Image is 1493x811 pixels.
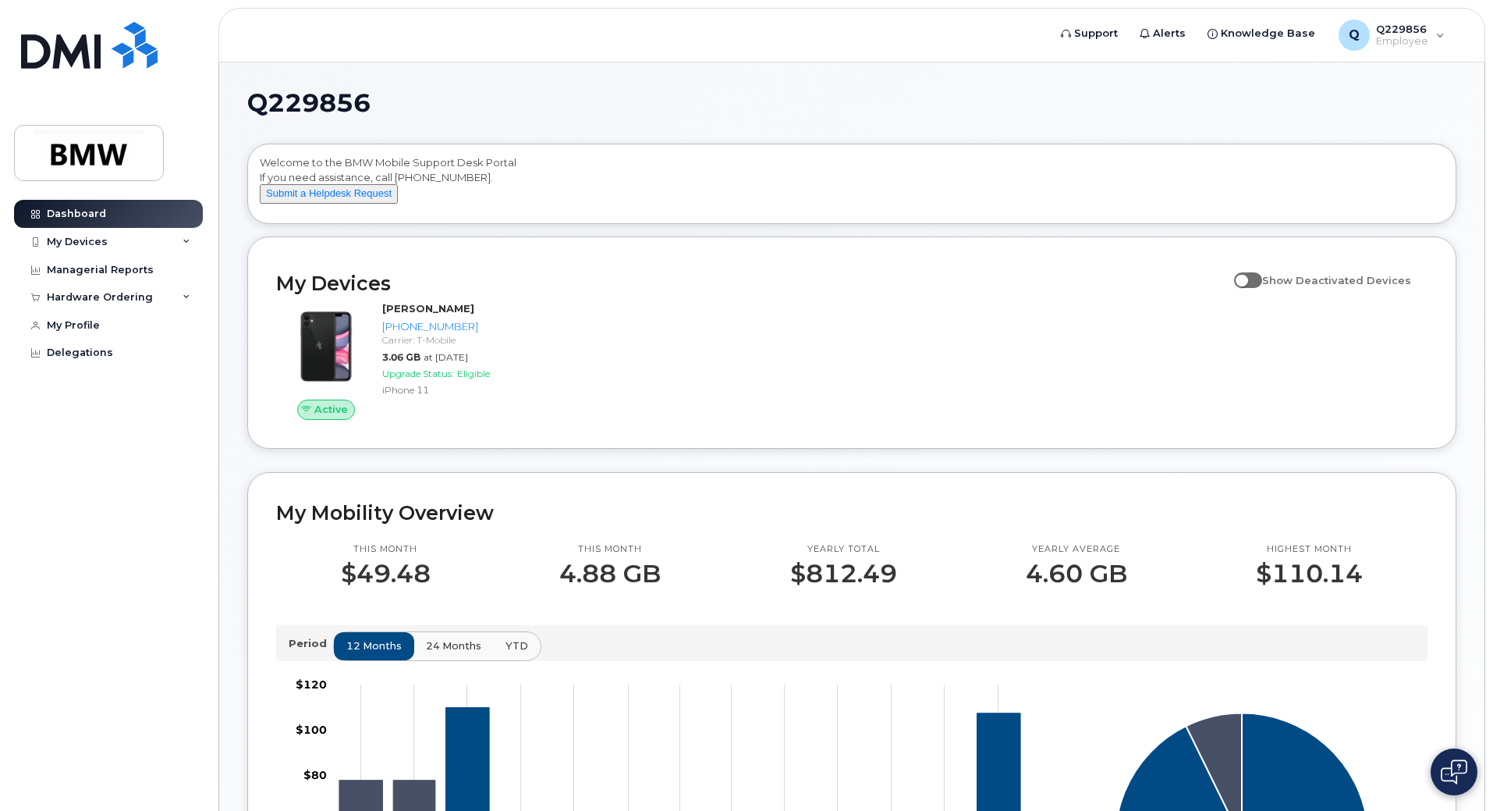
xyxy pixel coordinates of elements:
[341,543,431,556] p: This month
[276,501,1427,525] h2: My Mobility Overview
[1234,265,1247,278] input: Show Deactivated Devices
[260,155,1444,218] div: Welcome to the BMW Mobile Support Desk Portal If you need assistance, call [PHONE_NUMBER].
[1262,274,1411,286] span: Show Deactivated Devices
[276,272,1226,295] h2: My Devices
[382,368,454,379] span: Upgrade Status:
[382,383,544,397] div: iPhone 11
[382,333,544,347] div: Carrier: T-Mobile
[314,402,348,417] span: Active
[424,351,468,363] span: at [DATE]
[1256,543,1363,556] p: Highest month
[382,319,544,334] div: [PHONE_NUMBER]
[289,636,333,651] p: Period
[296,678,327,692] tspan: $120
[457,368,490,379] span: Eligible
[1026,543,1127,556] p: Yearly average
[303,768,327,782] tspan: $80
[247,91,371,115] span: Q229856
[505,638,528,653] span: YTD
[1256,560,1363,588] p: $110.14
[790,560,897,588] p: $812.49
[1026,560,1127,588] p: 4.60 GB
[426,638,481,653] span: 24 months
[341,560,431,588] p: $49.48
[260,187,398,199] a: Submit a Helpdesk Request
[382,302,474,315] strong: [PERSON_NAME]
[559,560,661,588] p: 4.88 GB
[260,184,398,204] button: Submit a Helpdesk Request
[559,543,661,556] p: This month
[289,309,363,384] img: iPhone_11.jpg
[1441,759,1467,784] img: Open chat
[296,723,327,737] tspan: $100
[790,543,897,556] p: Yearly total
[382,351,420,363] span: 3.06 GB
[276,301,550,420] a: Active[PERSON_NAME][PHONE_NUMBER]Carrier: T-Mobile3.06 GBat [DATE]Upgrade Status:EligibleiPhone 11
